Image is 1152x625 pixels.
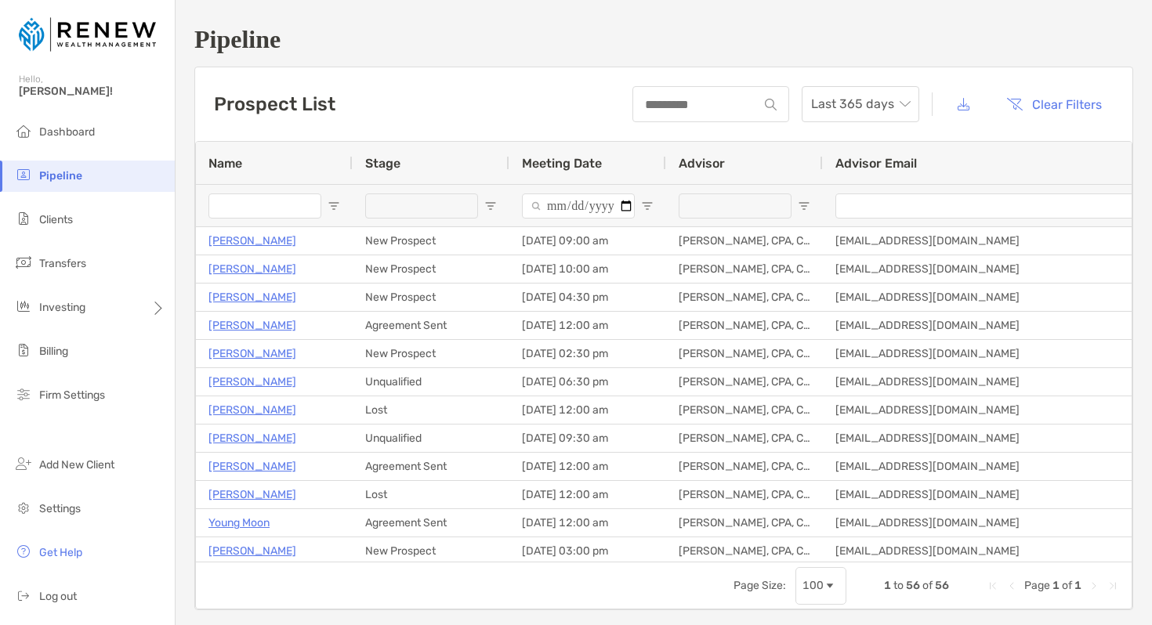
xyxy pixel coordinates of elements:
[353,453,509,480] div: Agreement Sent
[1088,580,1100,592] div: Next Page
[19,6,156,63] img: Zoe Logo
[214,93,335,115] h3: Prospect List
[509,255,666,283] div: [DATE] 10:00 am
[884,579,891,592] span: 1
[987,580,999,592] div: First Page
[509,340,666,367] div: [DATE] 02:30 pm
[906,579,920,592] span: 56
[811,87,910,121] span: Last 365 days
[666,424,823,452] div: [PERSON_NAME], CPA, CFP®
[509,368,666,396] div: [DATE] 06:30 pm
[795,567,846,605] div: Page Size
[208,156,242,171] span: Name
[39,125,95,139] span: Dashboard
[353,312,509,339] div: Agreement Sent
[14,209,33,228] img: clients icon
[39,213,73,226] span: Clients
[353,537,509,565] div: New Prospect
[1024,579,1050,592] span: Page
[19,85,165,98] span: [PERSON_NAME]!
[509,227,666,255] div: [DATE] 09:00 am
[39,388,105,402] span: Firm Settings
[994,87,1114,121] button: Clear Filters
[39,301,85,314] span: Investing
[39,502,81,515] span: Settings
[666,368,823,396] div: [PERSON_NAME], CPA, CFP®
[328,200,340,212] button: Open Filter Menu
[208,485,296,504] a: [PERSON_NAME]
[39,257,86,270] span: Transfers
[208,428,296,448] a: [PERSON_NAME]
[14,253,33,272] img: transfers icon
[765,99,777,110] img: input icon
[208,541,296,561] p: [PERSON_NAME]
[39,590,77,603] span: Log out
[666,255,823,283] div: [PERSON_NAME], CPA, CFP®
[208,316,296,335] p: [PERSON_NAME]
[509,396,666,424] div: [DATE] 12:00 am
[509,453,666,480] div: [DATE] 12:00 am
[798,200,810,212] button: Open Filter Menu
[353,227,509,255] div: New Prospect
[1052,579,1060,592] span: 1
[14,165,33,184] img: pipeline icon
[666,340,823,367] div: [PERSON_NAME], CPA, CFP®
[935,579,949,592] span: 56
[1107,580,1119,592] div: Last Page
[509,312,666,339] div: [DATE] 12:00 am
[509,509,666,536] div: [DATE] 12:00 am
[14,121,33,140] img: dashboard icon
[39,169,82,182] span: Pipeline
[522,193,635,219] input: Meeting Date Filter Input
[353,424,509,452] div: Unqualified
[208,287,296,307] a: [PERSON_NAME]
[39,345,68,358] span: Billing
[208,513,270,533] a: Young Moon
[353,396,509,424] div: Lost
[1005,580,1018,592] div: Previous Page
[194,25,1133,54] h1: Pipeline
[353,481,509,508] div: Lost
[208,400,296,420] a: [PERSON_NAME]
[39,546,82,559] span: Get Help
[208,344,296,363] a: [PERSON_NAME]
[208,372,296,392] a: [PERSON_NAME]
[208,457,296,476] a: [PERSON_NAME]
[14,498,33,517] img: settings icon
[1062,579,1072,592] span: of
[39,458,114,471] span: Add New Client
[666,312,823,339] div: [PERSON_NAME], CPA, CFP®
[522,156,602,171] span: Meeting Date
[666,453,823,480] div: [PERSON_NAME], CPA, CFP®
[922,579,933,592] span: of
[509,424,666,452] div: [DATE] 09:30 am
[484,200,497,212] button: Open Filter Menu
[641,200,654,212] button: Open Filter Menu
[14,586,33,605] img: logout icon
[353,509,509,536] div: Agreement Sent
[666,284,823,311] div: [PERSON_NAME], CPA, CFP®
[208,231,296,251] a: [PERSON_NAME]
[208,259,296,279] a: [PERSON_NAME]
[14,454,33,473] img: add_new_client icon
[14,385,33,403] img: firm-settings icon
[666,396,823,424] div: [PERSON_NAME], CPA, CFP®
[365,156,400,171] span: Stage
[353,368,509,396] div: Unqualified
[14,297,33,316] img: investing icon
[14,341,33,359] img: billing icon
[14,542,33,561] img: get-help icon
[666,537,823,565] div: [PERSON_NAME], CPA, CFP®
[734,579,786,592] div: Page Size:
[509,284,666,311] div: [DATE] 04:30 pm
